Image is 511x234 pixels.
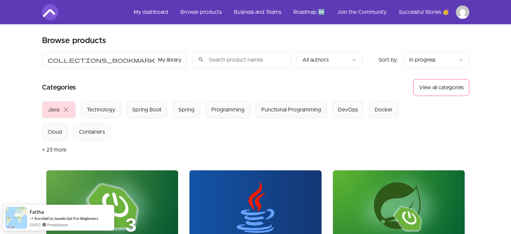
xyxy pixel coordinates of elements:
[261,106,321,114] div: Functional Programming
[79,128,105,136] div: Containers
[375,106,393,114] div: Docker
[48,106,59,114] div: Java
[198,55,204,64] span: search
[178,106,195,114] div: Spring
[193,52,291,68] input: Search product names
[42,140,67,159] button: + 23 more
[30,215,34,221] span: ->
[87,106,115,114] div: Technology
[332,4,392,20] a: Join the Community
[288,4,330,20] a: Roadmap 🆕
[403,52,469,68] button: Product sort options
[413,79,469,96] button: View all categories
[338,106,358,114] div: DevOps
[456,5,469,19] img: Profile image for khalil Abualulla
[132,106,162,114] div: Spring Boot
[42,35,106,46] h2: Browse products
[297,52,363,68] button: Filter by author
[211,106,245,114] div: Programming
[228,4,287,20] a: Business and Teams
[47,222,68,228] a: ProveSource
[393,4,455,20] a: Successful Stories 🥳
[379,57,398,63] span: Sort by:
[128,4,174,20] a: My dashboard
[35,216,98,221] a: Enroled to JavaScript For Beginners
[175,4,227,20] a: Browse products
[48,56,155,64] span: collections_bookmark
[62,106,70,114] span: close
[30,222,40,228] span: [DATE]
[5,207,27,229] img: provesource social proof notification image
[128,4,469,20] nav: Main
[30,209,44,215] span: Fatiha
[42,52,187,68] button: Filter by My library
[48,128,62,136] div: Cloud
[42,4,58,20] img: Amigoscode logo
[42,79,76,96] h2: Categories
